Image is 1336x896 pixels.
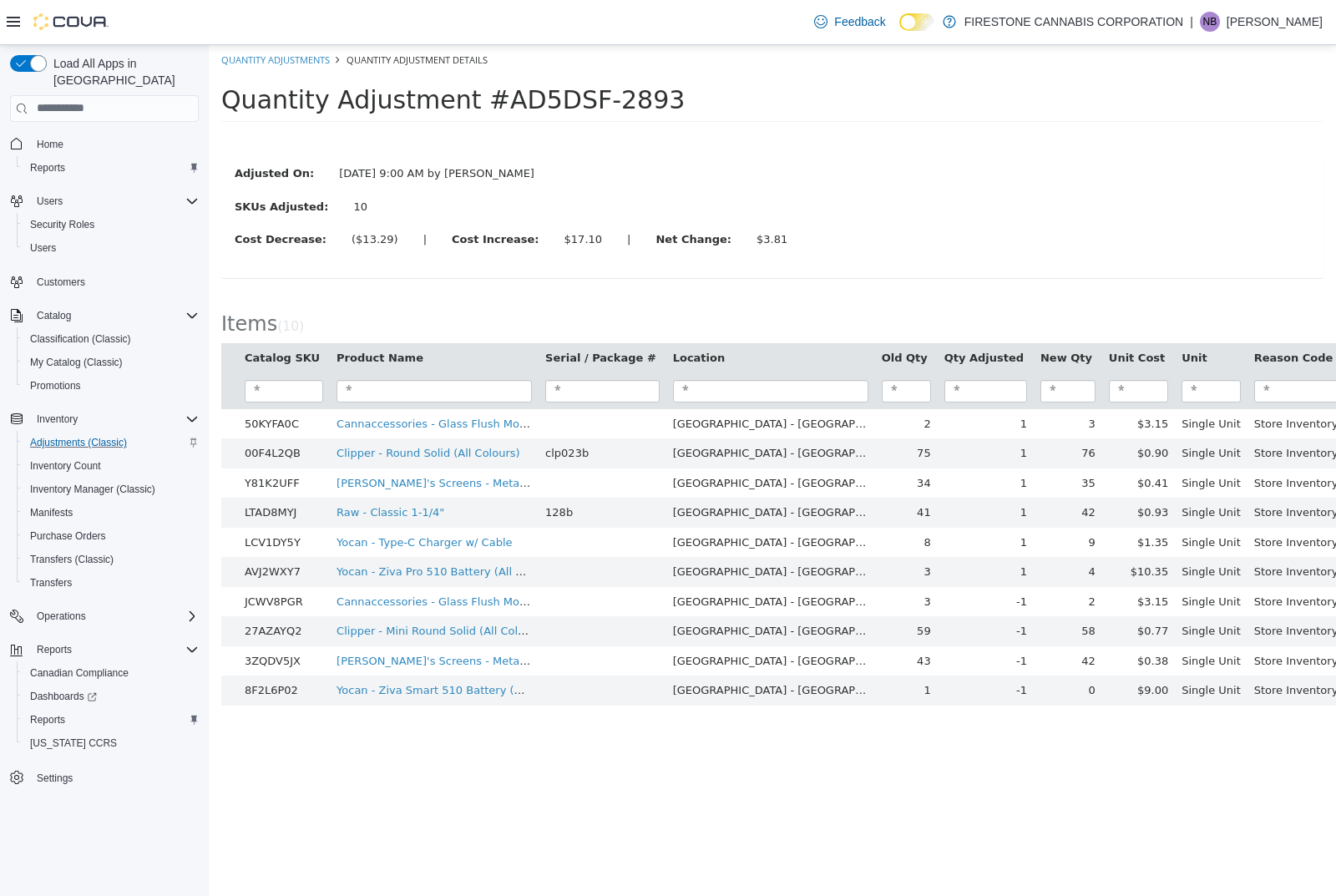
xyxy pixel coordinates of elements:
td: 3 [666,542,729,572]
span: Reports [23,710,199,730]
td: 00F4L2QB [29,393,121,423]
span: Inventory Manager (Classic) [23,479,199,499]
td: 76 [825,393,893,423]
td: Single Unit [966,393,1039,423]
a: Cannaccessories - Glass Flush Mount Downstem (4.5") [128,550,424,563]
span: Users [30,191,199,211]
td: 1 [729,512,825,542]
td: 9 [825,483,893,513]
td: Single Unit [966,601,1039,631]
label: Adjusted On: [13,120,118,137]
td: 1 [729,423,825,453]
button: Location [464,305,519,321]
span: [GEOGRAPHIC_DATA] - [GEOGRAPHIC_DATA] [464,372,703,385]
td: $1.35 [893,483,966,513]
label: Cost Decrease: [13,186,130,203]
button: Operations [30,606,93,626]
span: Inventory Manager (Classic) [30,483,155,496]
a: Reports [23,710,72,730]
td: Single Unit [966,423,1039,453]
td: $0.93 [893,453,966,483]
td: -1 [729,601,825,631]
td: $0.41 [893,423,966,453]
td: 59 [666,571,729,601]
td: LCV1DY5Y [29,483,121,513]
a: Classification (Classic) [23,329,138,349]
span: [GEOGRAPHIC_DATA] - [GEOGRAPHIC_DATA] [464,402,703,414]
button: Adjustments (Classic) [17,431,205,454]
td: Single Unit [966,453,1039,483]
td: 1 [729,483,825,513]
a: Adjustments (Classic) [23,433,134,453]
label: Net Change: [434,186,535,203]
td: Single Unit [966,364,1039,394]
span: My Catalog (Classic) [23,352,199,372]
td: LTAD8MYJ [29,453,121,483]
span: Catalog [37,309,71,322]
a: Yocan - Ziva Pro 510 Battery (All Colours) [128,520,352,533]
td: 1 [729,453,825,483]
td: Store Inventory Audit [1039,483,1168,513]
img: Cova [33,13,109,30]
button: My Catalog (Classic) [17,351,205,374]
button: Inventory Count [17,454,205,478]
td: 41 [666,453,729,483]
a: Dashboards [23,686,104,706]
span: Classification (Classic) [23,329,199,349]
td: Store Inventory Audit [1039,542,1168,572]
td: -1 [729,542,825,572]
a: Transfers [23,573,78,593]
span: [GEOGRAPHIC_DATA] - [GEOGRAPHIC_DATA] [464,610,703,622]
div: [DATE] 9:00 AM by [PERSON_NAME] [118,120,338,137]
a: Settings [30,768,79,788]
button: Customers [3,270,205,294]
td: Store Inventory Audit [1039,393,1168,423]
span: [GEOGRAPHIC_DATA] - [GEOGRAPHIC_DATA] [464,461,703,473]
span: 10 [73,274,90,289]
div: ($13.29) [143,186,190,203]
td: 4 [825,512,893,542]
div: $17.10 [356,186,394,203]
p: FIRESTONE CANNABIS CORPORATION [964,12,1183,32]
td: 1 [666,630,729,661]
a: Canadian Compliance [23,663,135,683]
span: Settings [37,772,73,785]
td: 42 [825,453,893,483]
a: Yocan - Ziva Smart 510 Battery (All Colours) [128,639,367,651]
td: 27AZAYQ2 [29,571,121,601]
a: Clipper - Round Solid (All Colours) [128,402,311,414]
td: $0.38 [893,601,966,631]
a: Reports [23,158,72,178]
button: Inventory Manager (Classic) [17,478,205,501]
span: Security Roles [23,215,199,235]
button: Security Roles [17,213,205,236]
span: Security Roles [30,218,94,231]
a: Promotions [23,376,88,396]
a: Feedback [807,5,892,38]
a: [PERSON_NAME]'s Screens - Metal Stainless Steel 20-Packs (0.750) [128,432,492,444]
span: Canadian Compliance [23,663,199,683]
td: Store Inventory Audit [1039,512,1168,542]
td: 3 [666,512,729,542]
span: Classification (Classic) [30,332,131,346]
small: ( ) [68,274,95,289]
button: Reason Code [1045,305,1128,321]
span: Dashboards [23,686,199,706]
span: Inventory [37,413,78,426]
a: Manifests [23,503,79,523]
span: Catalog [30,306,199,326]
span: Settings [30,767,199,787]
button: Inventory [30,409,84,429]
button: Reports [3,638,205,661]
td: $3.15 [893,364,966,394]
button: Classification (Classic) [17,327,205,351]
a: Users [23,238,63,258]
input: Dark Mode [899,13,934,31]
a: Cannaccessories - Glass Flush Mount Downstem (4.0") [128,372,424,385]
span: [GEOGRAPHIC_DATA] - [GEOGRAPHIC_DATA] [464,580,703,592]
button: Users [30,191,69,211]
span: Reports [37,643,72,656]
span: Transfers (Classic) [23,549,199,569]
span: Transfers (Classic) [30,553,114,566]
